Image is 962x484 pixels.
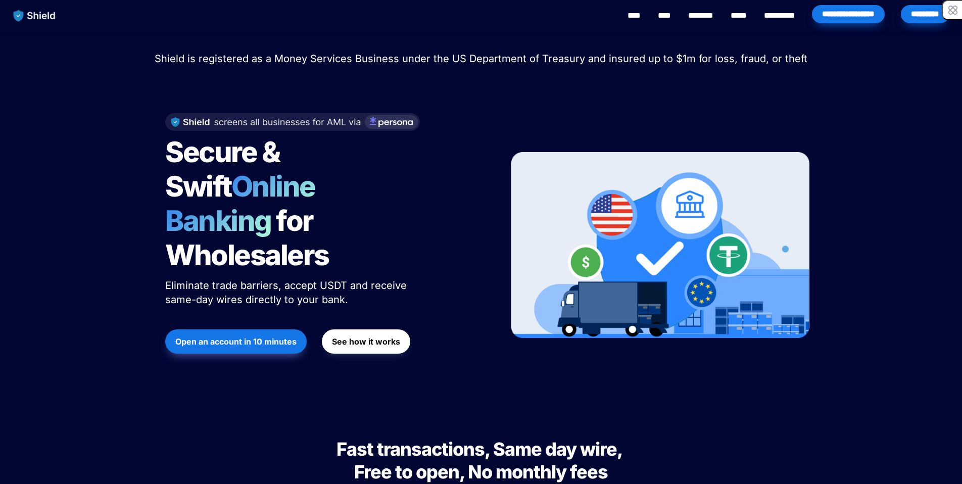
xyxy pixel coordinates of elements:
[165,329,307,354] button: Open an account in 10 minutes
[322,329,410,354] button: See how it works
[165,169,325,238] span: Online Banking
[155,53,807,65] span: Shield is registered as a Money Services Business under the US Department of Treasury and insured...
[165,204,329,272] span: for Wholesalers
[336,438,626,483] span: Fast transactions, Same day wire, Free to open, No monthly fees
[332,336,400,347] strong: See how it works
[175,336,297,347] strong: Open an account in 10 minutes
[165,279,410,306] span: Eliminate trade barriers, accept USDT and receive same-day wires directly to your bank.
[9,5,61,26] img: website logo
[322,324,410,359] a: See how it works
[165,135,284,204] span: Secure & Swift
[165,324,307,359] a: Open an account in 10 minutes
